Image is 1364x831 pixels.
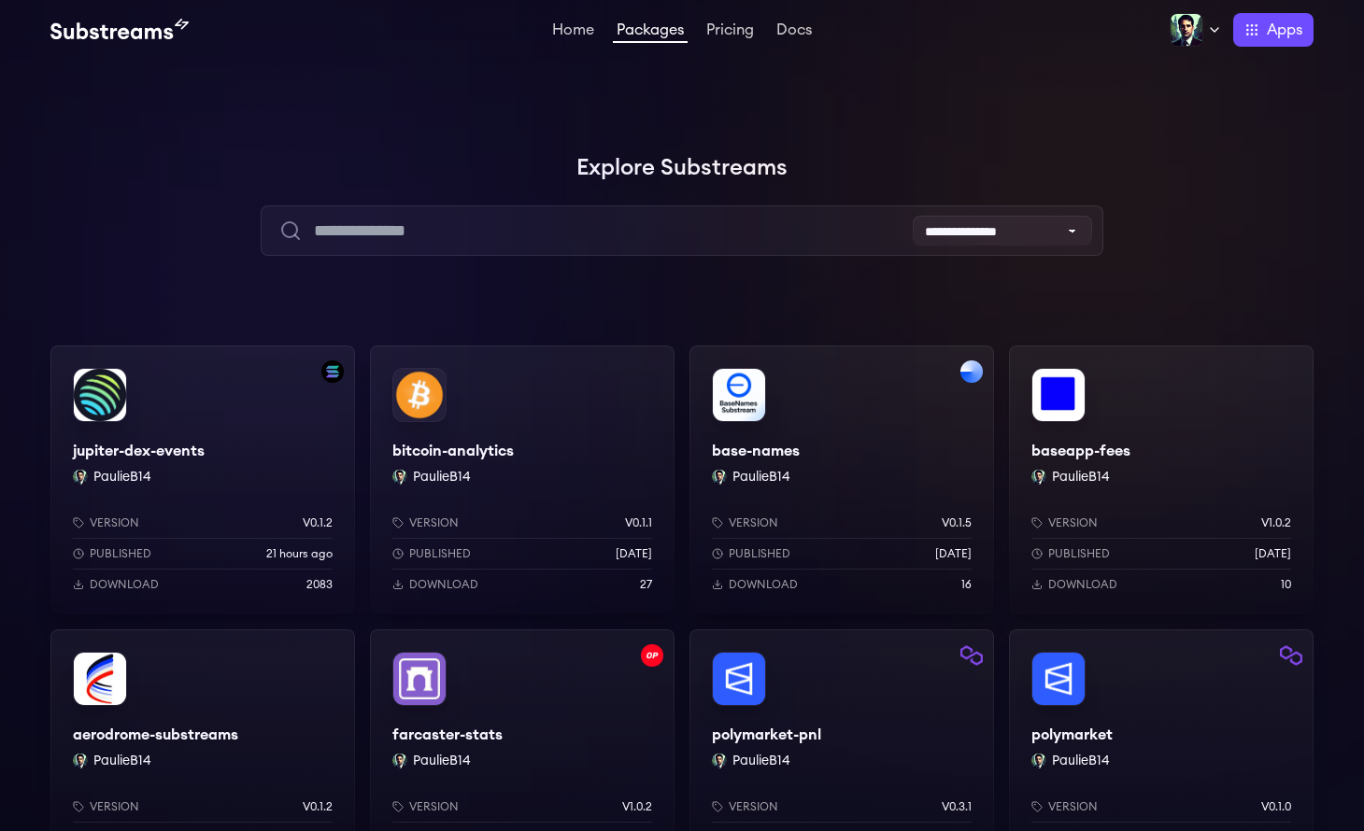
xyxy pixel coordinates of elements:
p: Version [90,515,139,530]
span: Apps [1267,19,1302,41]
p: Published [1048,546,1110,561]
p: [DATE] [935,546,972,561]
p: Published [409,546,471,561]
img: Substream's logo [50,19,189,41]
p: Version [409,515,459,530]
button: PaulieB14 [732,468,790,486]
p: Published [90,546,151,561]
button: PaulieB14 [1052,468,1110,486]
p: v0.1.2 [303,515,333,530]
p: 21 hours ago [266,546,333,561]
p: Version [729,799,778,814]
img: Profile [1170,13,1203,47]
img: Filter by base network [960,360,983,383]
a: Packages [613,22,688,43]
p: 10 [1281,577,1291,592]
a: Docs [773,22,816,41]
h1: Explore Substreams [50,149,1314,187]
button: PaulieB14 [93,468,151,486]
button: PaulieB14 [732,752,790,770]
p: 16 [961,577,972,592]
p: v0.1.2 [303,799,333,814]
p: Version [1048,515,1098,530]
a: Filter by base networkbase-namesbase-namesPaulieB14 PaulieB14Versionv0.1.5Published[DATE]Download16 [689,345,994,614]
p: 2083 [306,577,333,592]
p: v1.0.2 [622,799,652,814]
p: Download [729,577,798,592]
button: PaulieB14 [93,752,151,770]
p: Download [409,577,478,592]
a: Home [548,22,598,41]
p: Download [1048,577,1117,592]
a: Filter by solana networkjupiter-dex-eventsjupiter-dex-eventsPaulieB14 PaulieB14Versionv0.1.2Publi... [50,345,355,614]
p: 27 [640,577,652,592]
a: baseapp-feesbaseapp-feesPaulieB14 PaulieB14Versionv1.0.2Published[DATE]Download10 [1009,345,1314,614]
p: Version [90,799,139,814]
img: Filter by polygon network [1280,644,1302,667]
button: PaulieB14 [413,468,471,486]
p: [DATE] [1255,546,1291,561]
p: Version [729,515,778,530]
p: Download [90,577,159,592]
p: v1.0.2 [1261,515,1291,530]
img: Filter by solana network [321,360,344,383]
img: Filter by optimism network [641,644,663,667]
p: v0.1.0 [1261,799,1291,814]
img: Filter by polygon network [960,644,983,667]
p: Version [1048,799,1098,814]
p: v0.1.1 [625,515,652,530]
a: Pricing [703,22,758,41]
button: PaulieB14 [1052,752,1110,770]
p: v0.3.1 [942,799,972,814]
p: v0.1.5 [942,515,972,530]
p: Published [729,546,790,561]
a: bitcoin-analyticsbitcoin-analyticsPaulieB14 PaulieB14Versionv0.1.1Published[DATE]Download27 [370,345,675,614]
p: [DATE] [616,546,652,561]
p: Version [409,799,459,814]
button: PaulieB14 [413,752,471,770]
